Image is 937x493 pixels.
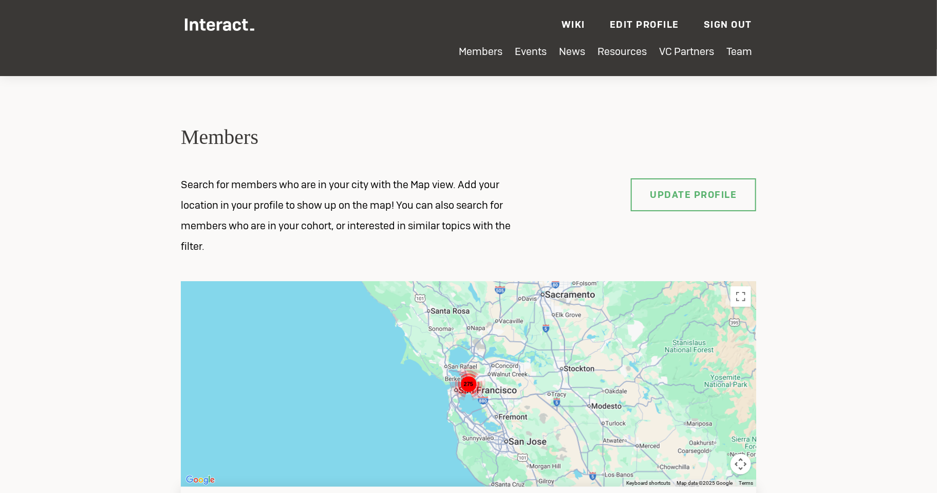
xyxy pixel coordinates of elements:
a: Sign Out [704,19,752,30]
a: Terms (opens in new tab) [739,480,753,486]
a: News [559,45,585,58]
button: Keyboard shortcuts [626,480,670,487]
a: Team [726,45,752,58]
h2: Members [181,123,756,151]
a: Events [515,45,547,58]
img: Interact Logo [185,19,254,31]
a: Resources [597,45,647,58]
button: Map camera controls [730,454,751,474]
a: Update Profile [631,178,756,211]
a: Open this area in Google Maps (opens a new window) [183,473,217,487]
a: Wiki [561,19,585,30]
div: 275 [452,367,485,401]
a: Members [459,45,502,58]
button: Toggle fullscreen view [730,286,751,307]
p: Search for members who are in your city with the Map view. Add your location in your profile to s... [168,174,538,257]
img: Google [183,473,217,487]
a: VC Partners [659,45,714,58]
a: Edit Profile [610,19,679,30]
span: Map data ©2025 Google [677,480,733,486]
